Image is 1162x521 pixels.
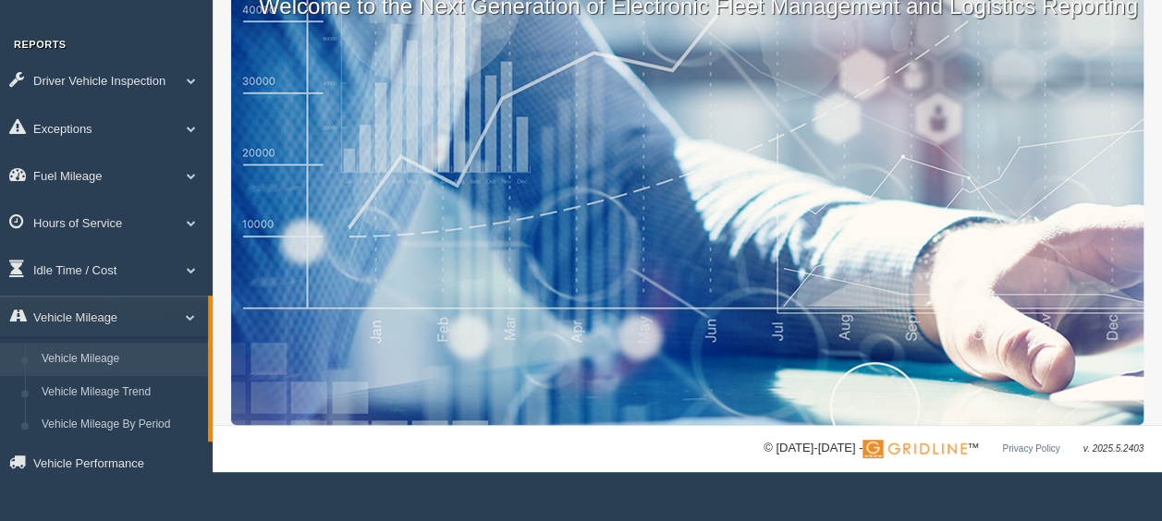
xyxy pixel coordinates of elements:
[33,408,208,442] a: Vehicle Mileage By Period
[862,440,967,458] img: Gridline
[1083,443,1144,454] span: v. 2025.5.2403
[33,343,208,376] a: Vehicle Mileage
[33,376,208,409] a: Vehicle Mileage Trend
[764,439,1144,458] div: © [DATE]-[DATE] - ™
[1002,443,1059,454] a: Privacy Policy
